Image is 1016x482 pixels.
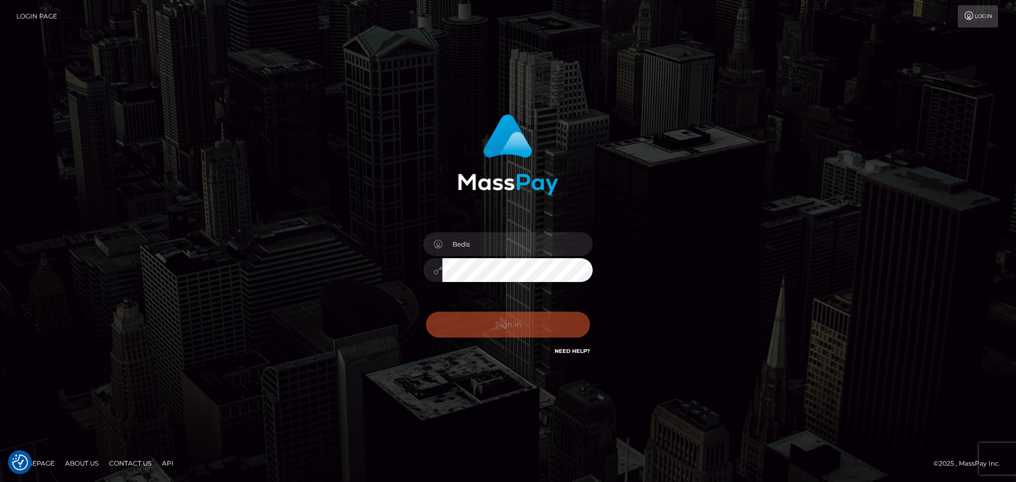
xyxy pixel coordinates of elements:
button: Consent Preferences [12,454,28,470]
a: Homepage [12,455,59,471]
a: Login [958,5,998,28]
a: API [158,455,178,471]
img: Revisit consent button [12,454,28,470]
div: © 2025 , MassPay Inc. [933,458,1008,469]
input: Username... [442,232,593,256]
a: Login Page [16,5,57,28]
a: Need Help? [555,348,590,354]
a: Contact Us [105,455,156,471]
a: About Us [61,455,103,471]
img: MassPay Login [458,114,558,195]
